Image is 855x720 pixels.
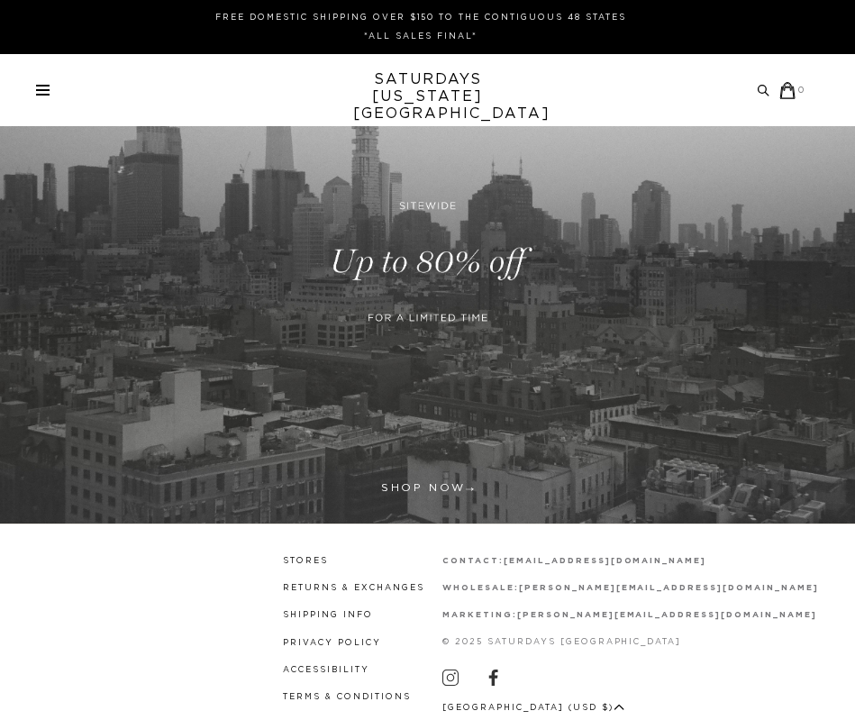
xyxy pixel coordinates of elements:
a: Terms & Conditions [283,693,411,701]
button: [GEOGRAPHIC_DATA] (USD $) [442,701,624,715]
a: Returns & Exchanges [283,584,424,592]
a: 0 [779,82,805,99]
a: [PERSON_NAME][EMAIL_ADDRESS][DOMAIN_NAME] [519,584,819,592]
strong: contact: [442,557,504,565]
p: © 2025 Saturdays [GEOGRAPHIC_DATA] [442,635,819,649]
p: FREE DOMESTIC SHIPPING OVER $150 TO THE CONTIGUOUS 48 STATES [43,11,798,24]
strong: wholesale: [442,584,519,592]
p: *ALL SALES FINAL* [43,30,798,43]
a: [PERSON_NAME][EMAIL_ADDRESS][DOMAIN_NAME] [517,611,817,619]
a: Accessibility [283,666,369,674]
a: [EMAIL_ADDRESS][DOMAIN_NAME] [504,557,706,565]
strong: marketing: [442,611,517,619]
a: Stores [283,557,328,565]
a: SATURDAYS[US_STATE][GEOGRAPHIC_DATA] [353,71,502,123]
a: Privacy Policy [283,639,381,647]
small: 0 [798,87,805,95]
a: Shipping Info [283,611,373,619]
